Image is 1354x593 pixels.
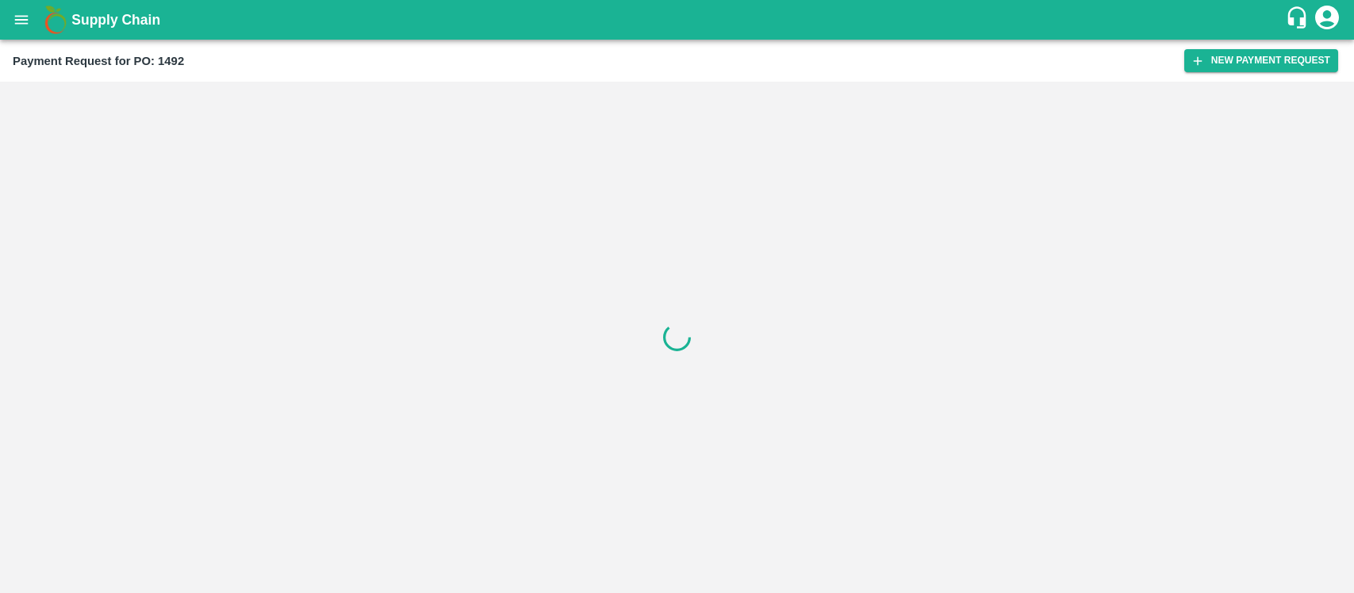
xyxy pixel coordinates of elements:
[40,4,71,36] img: logo
[71,9,1285,31] a: Supply Chain
[1184,49,1338,72] button: New Payment Request
[71,12,160,28] b: Supply Chain
[1285,6,1313,34] div: customer-support
[3,2,40,38] button: open drawer
[1313,3,1341,36] div: account of current user
[13,55,184,67] b: Payment Request for PO: 1492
